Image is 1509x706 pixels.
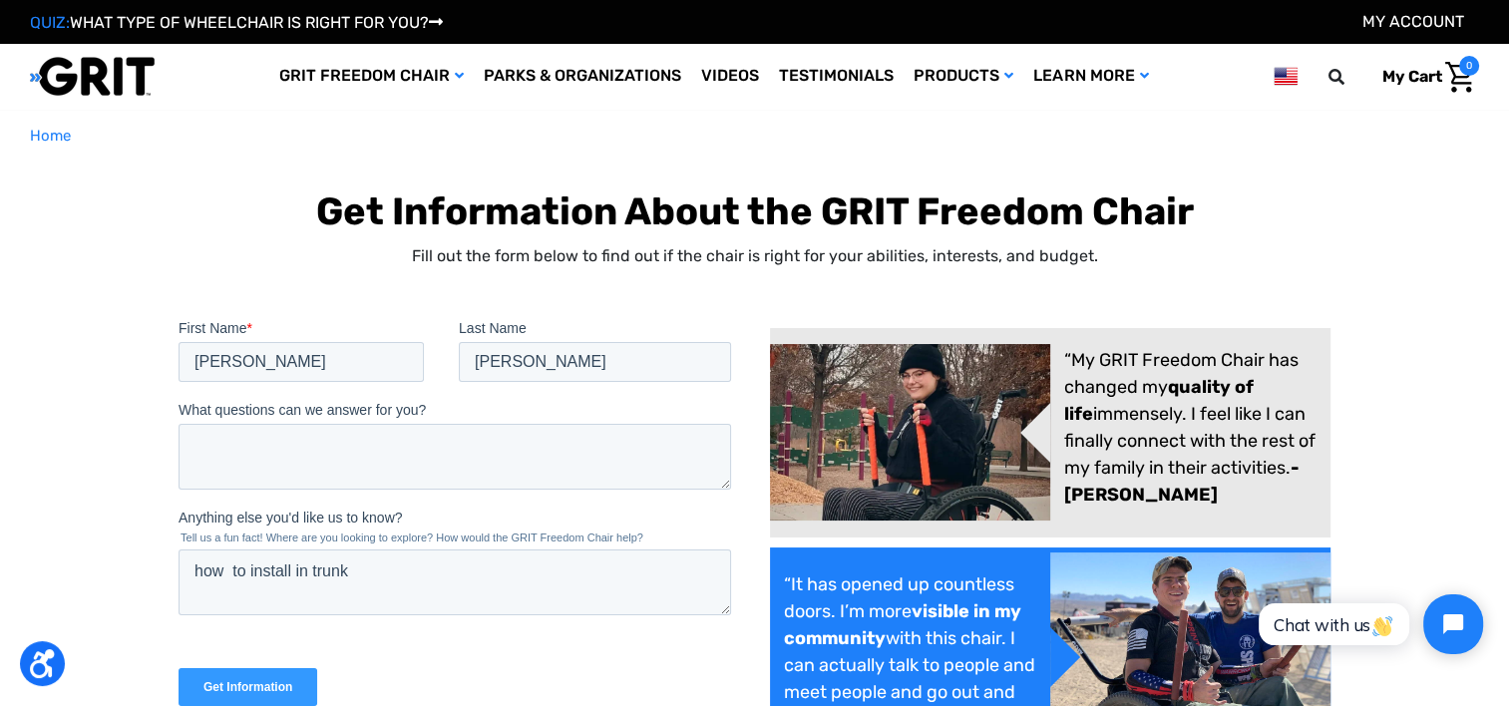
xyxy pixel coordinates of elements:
a: GRIT Freedom Chair [269,44,474,109]
a: Testimonials [769,44,904,109]
img: GRIT All-Terrain Wheelchair and Mobility Equipment [30,56,155,97]
span: My Cart [1382,67,1442,86]
img: Cart [1445,62,1474,93]
span: Home [30,127,71,145]
a: Videos [691,44,769,109]
a: Account [1362,12,1464,31]
a: Home [30,125,71,148]
nav: Breadcrumb [30,125,1479,148]
strong: - [PERSON_NAME] [1064,457,1300,506]
img: us.png [1274,64,1298,89]
span: 0 [1459,56,1479,76]
input: Search [1337,56,1367,98]
a: Parks & Organizations [474,44,691,109]
a: Learn More [1023,44,1158,109]
span: “My GRIT Freedom Chair has changed my immensely. I feel like I can finally connect with the rest ... [1064,349,1316,479]
strong: quality of life [1064,376,1254,425]
span: QUIZ: [30,13,70,32]
p: Fill out the form below to find out if the chair is right for your abilities, interests, and budget. [179,244,1329,268]
a: Products [904,44,1023,109]
iframe: Tidio Chat [1237,577,1500,671]
a: Cart with 0 items [1367,56,1479,98]
a: QUIZ:WHAT TYPE OF WHEELCHAIR IS RIGHT FOR YOU? [30,13,443,32]
b: Get Information About the GRIT Freedom Chair [316,188,1194,234]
